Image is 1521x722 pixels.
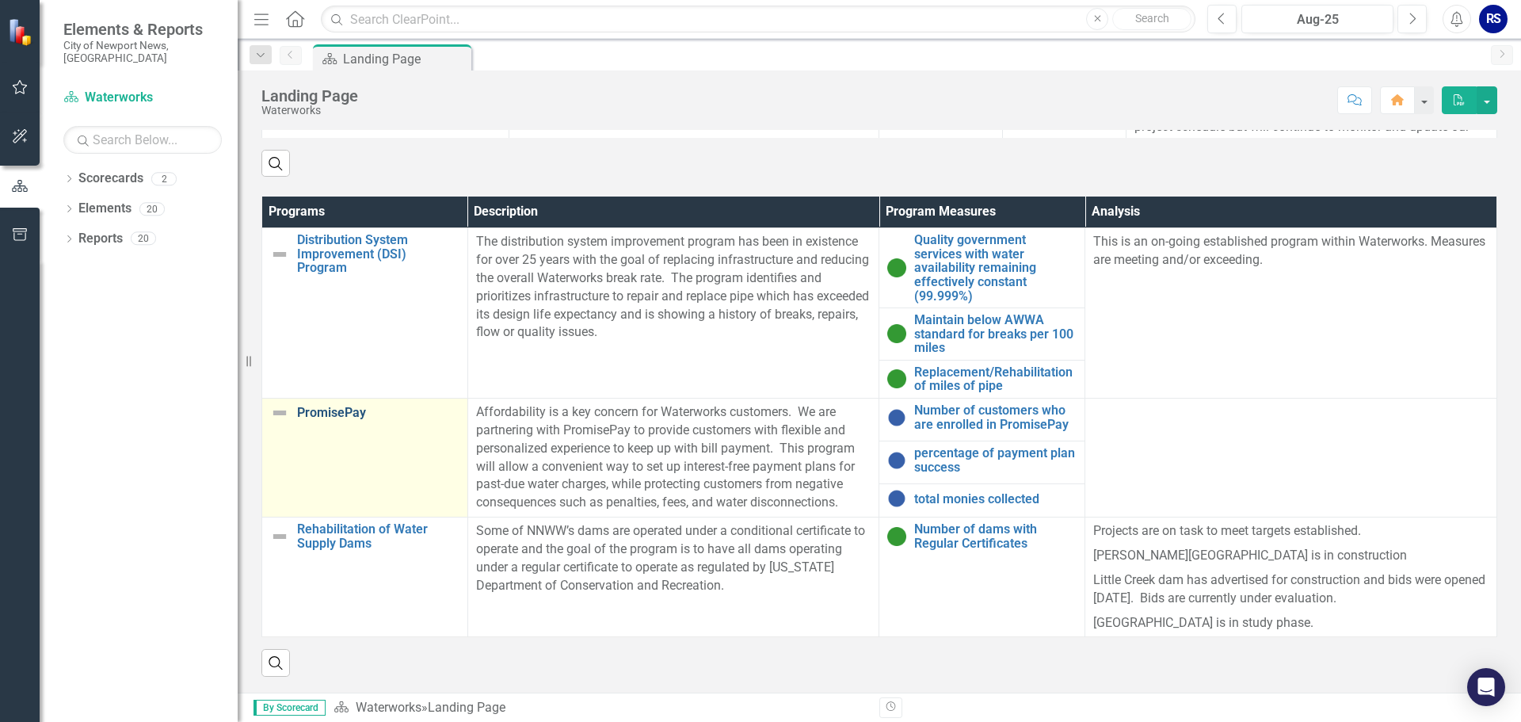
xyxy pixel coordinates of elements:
a: Distribution System Improvement (DSI) Program [297,233,459,275]
button: RS [1479,5,1508,33]
a: Replacement/Rehabilitation of miles of pipe [914,365,1077,393]
div: 20 [139,202,165,216]
a: Quality government services with water availability remaining effectively constant (99.999%) [914,233,1077,303]
div: Aug-25 [1247,10,1388,29]
td: Double-Click to Edit Right Click for Context Menu [262,228,468,399]
p: Projects are on task to meet targets established. [1093,522,1489,544]
p: Affordability is a key concern for Waterworks customers. We are partnering with PromisePay to pro... [476,403,871,512]
img: On Target [887,527,906,546]
img: Not Defined [270,527,289,546]
a: Number of customers who are enrolled in PromisePay [914,403,1077,431]
a: Rehabilitation of Water Supply Dams [297,522,459,550]
p: Little Creek dam has advertised for construction and bids were opened [DATE]. Bids are currently ... [1093,568,1489,611]
td: Double-Click to Edit [1085,518,1497,637]
p: Some of NNWW’s dams are operated under a conditional certificate to operate and the goal of the p... [476,522,871,594]
input: Search ClearPoint... [321,6,1195,33]
a: Number of dams with Regular Certificates [914,522,1077,550]
td: Double-Click to Edit Right Click for Context Menu [879,360,1085,398]
td: Double-Click to Edit Right Click for Context Menu [879,484,1085,518]
img: No Information [887,408,906,427]
div: 20 [131,232,156,246]
img: ClearPoint Strategy [7,17,37,47]
div: 2 [151,172,177,185]
div: » [334,699,867,717]
td: Double-Click to Edit [1085,399,1497,518]
span: Elements & Reports [63,20,222,39]
div: Landing Page [343,49,467,69]
td: Double-Click to Edit Right Click for Context Menu [879,518,1085,637]
a: percentage of payment plan success [914,446,1077,474]
input: Search Below... [63,126,222,154]
span: Search [1135,12,1169,25]
a: Maintain below AWWA standard for breaks per 100 miles [914,313,1077,355]
a: Waterworks [63,89,222,107]
td: Double-Click to Edit Right Click for Context Menu [879,228,1085,308]
img: On Target [887,258,906,277]
p: The distribution system improvement program has been in existence for over 25 years with the goal... [476,233,871,342]
td: Double-Click to Edit Right Click for Context Menu [262,399,468,518]
img: Not Defined [270,403,289,422]
button: Search [1112,8,1191,30]
a: total monies collected [914,492,1077,506]
a: Elements [78,200,132,218]
p: This is an on-going established program within Waterworks. Measures are meeting and/or exceeding. [1093,233,1489,269]
td: Double-Click to Edit Right Click for Context Menu [879,441,1085,484]
a: Waterworks [356,700,421,715]
a: Scorecards [78,170,143,188]
button: Aug-25 [1241,5,1393,33]
img: No Information [887,451,906,470]
td: Double-Click to Edit [1085,228,1497,399]
img: On Target [887,369,906,388]
span: By Scorecard [253,700,326,716]
img: Not Defined [270,245,289,264]
p: [PERSON_NAME][GEOGRAPHIC_DATA] is in construction [1093,544,1489,568]
img: On Target [887,324,906,343]
a: Reports [78,230,123,248]
td: Double-Click to Edit Right Click for Context Menu [879,308,1085,361]
div: Landing Page [261,87,358,105]
div: Waterworks [261,105,358,117]
div: Landing Page [428,700,505,715]
p: [GEOGRAPHIC_DATA] is in study phase. [1093,611,1489,632]
div: Open Intercom Messenger [1467,668,1505,706]
img: No Information [887,489,906,508]
small: City of Newport News, [GEOGRAPHIC_DATA] [63,39,222,65]
a: PromisePay [297,406,459,420]
td: Double-Click to Edit Right Click for Context Menu [879,399,1085,441]
td: Double-Click to Edit Right Click for Context Menu [262,518,468,637]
